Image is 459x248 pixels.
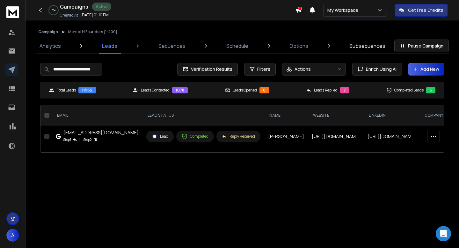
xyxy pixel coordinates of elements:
[308,105,364,126] th: website
[177,63,238,76] button: Verification Results
[57,88,76,93] p: Total Leads
[182,134,208,139] div: Completed
[155,38,189,54] a: Sequences
[52,8,55,12] p: 0 %
[259,87,269,93] div: 0
[352,63,402,76] button: Enrich Using AI
[92,3,111,11] div: Active
[38,29,58,34] button: Campaign
[346,38,389,54] a: Subsequences
[394,40,449,52] button: Pause Campaign
[78,87,96,93] div: 11562
[436,226,451,241] div: Open Intercom Messenger
[60,3,88,11] h1: Campaigns
[84,136,91,143] p: Step 2
[6,6,19,18] img: logo
[142,105,264,126] th: LEAD STATUS
[295,66,311,72] p: Actions
[289,42,308,50] p: Options
[6,229,19,242] button: A
[286,38,312,54] a: Options
[257,66,270,72] span: Filters
[363,66,397,72] span: Enrich Using AI
[364,126,419,147] td: [URL][DOMAIN_NAME]
[364,105,419,126] th: LinkedIn
[68,29,117,34] p: Mental H Founders [1-200]
[36,38,65,54] a: Analytics
[141,88,170,93] p: Leads Contacted
[98,38,121,54] a: Leads
[244,63,276,76] button: Filters
[395,4,448,17] button: Get Free Credits
[63,136,71,143] p: Step 1
[340,87,349,93] div: 7
[426,87,435,93] div: 5
[308,126,364,147] td: [URL][DOMAIN_NAME]
[264,126,308,147] td: [PERSON_NAME]
[40,42,61,50] p: Analytics
[226,42,248,50] p: Schedule
[158,42,186,50] p: Sequences
[408,63,444,76] button: Add New
[327,7,361,13] p: My Workspace
[172,87,188,93] div: 1078
[222,38,252,54] a: Schedule
[233,88,257,93] p: Leads Opened
[264,105,308,126] th: NAME
[314,88,338,93] p: Leads Replied
[60,13,79,18] p: Created At:
[394,88,424,93] p: Completed Leads
[63,129,139,136] div: [EMAIL_ADDRESS][DOMAIN_NAME]
[52,105,142,126] th: EMAIL
[102,42,117,50] p: Leads
[80,12,109,18] p: [DATE] 01:10 PM
[188,66,232,72] span: Verification Results
[222,134,255,139] div: Reply Received
[408,7,443,13] p: Get Free Credits
[349,42,385,50] p: Subsequences
[79,136,80,143] p: |
[152,134,168,139] div: Lead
